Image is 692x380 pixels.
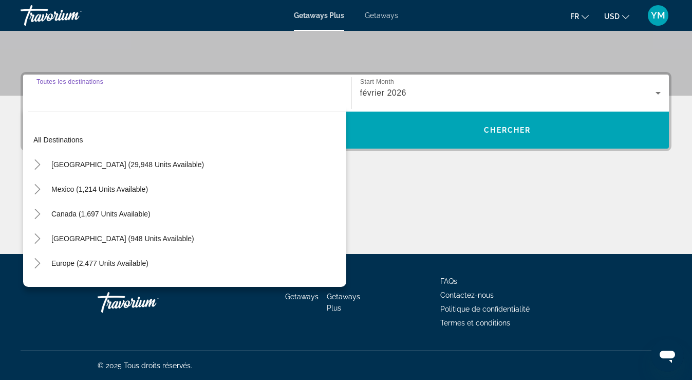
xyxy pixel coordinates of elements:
a: Contactez-nous [440,291,494,299]
button: Europe (2,477 units available) [46,254,154,273]
button: Toggle United States (29,948 units available) [28,156,46,174]
button: Toggle Canada (1,697 units available) [28,205,46,223]
button: Mexico (1,214 units available) [46,180,153,198]
span: USD [604,12,620,21]
button: Toggle Caribbean & Atlantic Islands (948 units available) [28,230,46,248]
span: [GEOGRAPHIC_DATA] (948 units available) [51,234,194,243]
span: All destinations [33,136,83,144]
button: User Menu [645,5,671,26]
button: Toggle Mexico (1,214 units available) [28,180,46,198]
span: © 2025 Tous droits réservés. [98,361,192,370]
div: Search widget [23,75,669,149]
button: Change language [570,9,589,24]
a: Getaways Plus [294,11,344,20]
a: Getaways Plus [327,293,360,312]
button: Change currency [604,9,629,24]
iframe: Bouton de lancement de la fenêtre de messagerie [651,339,684,372]
a: Politique de confidentialité [440,305,530,313]
button: All destinations [28,131,346,149]
span: Toutes les destinations [36,78,103,85]
button: Chercher [346,112,669,149]
button: Australia (208 units available) [46,279,153,297]
a: Getaways [365,11,398,20]
a: Getaways [285,293,319,301]
button: [GEOGRAPHIC_DATA] (948 units available) [46,229,199,248]
a: Travorium [21,2,123,29]
a: Travorium [98,287,200,318]
span: [GEOGRAPHIC_DATA] (29,948 units available) [51,160,204,169]
a: Termes et conditions [440,319,510,327]
span: YM [651,10,665,21]
a: FAQs [440,277,457,285]
button: [GEOGRAPHIC_DATA] (29,948 units available) [46,155,209,174]
span: février 2026 [360,88,407,97]
span: fr [570,12,579,21]
span: Chercher [484,126,531,134]
span: Canada (1,697 units available) [51,210,151,218]
span: Europe (2,477 units available) [51,259,148,267]
button: Toggle Australia (208 units available) [28,279,46,297]
span: Mexico (1,214 units available) [51,185,148,193]
button: Canada (1,697 units available) [46,205,156,223]
span: Start Month [360,79,394,85]
button: Toggle Europe (2,477 units available) [28,255,46,273]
